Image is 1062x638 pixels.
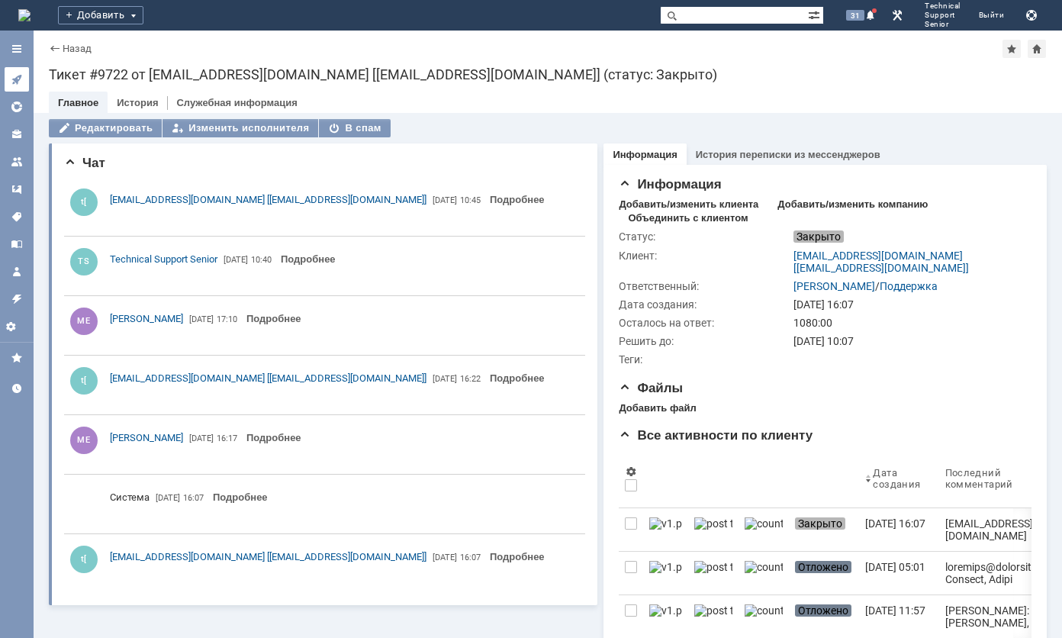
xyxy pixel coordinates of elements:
[865,561,925,573] div: [DATE] 05:01
[156,493,180,503] span: [DATE]
[1002,40,1021,58] div: Добавить в избранное
[649,561,682,573] img: v1.png
[795,517,845,530] span: Закрыто
[213,491,268,503] a: Подробнее
[110,313,183,324] span: [PERSON_NAME]
[688,508,739,551] a: post ticket.png
[110,551,426,562] span: [EMAIL_ADDRESS][DOMAIN_NAME] [[EMAIL_ADDRESS][DOMAIN_NAME]]
[217,314,237,324] span: 17:10
[1028,40,1046,58] div: Сделать домашней страницей
[795,561,851,573] span: Отложено
[793,335,854,347] span: [DATE] 10:07
[745,604,783,617] img: counter.png
[110,490,150,505] span: Система
[865,604,925,617] div: [DATE] 11:57
[628,212,748,224] div: Объединить с клиентом
[490,372,545,384] a: Подробнее
[5,150,29,174] a: Команды и агенты
[739,508,789,551] a: counter.png
[433,195,457,205] span: [DATE]
[793,317,1024,329] div: 1080:00
[793,250,969,274] a: [EMAIL_ADDRESS][DOMAIN_NAME] [[EMAIL_ADDRESS][DOMAIN_NAME]]
[939,552,1058,594] a: loremips@dolorsit.am: Consect, Adipi elitseddo eiusmodtempori utlab. Etdolo magna aliquaeni. Admi...
[873,467,920,490] div: Дата создания
[625,466,637,478] span: Настройки
[688,595,739,638] a: post ticket.png
[789,595,859,638] a: Отложено
[18,9,31,21] img: logo
[880,280,938,292] a: Поддержка
[694,517,732,530] img: post ticket.png
[793,298,1024,311] div: [DATE] 16:07
[789,552,859,594] a: Отложено
[793,280,938,292] div: /
[110,372,426,384] span: [EMAIL_ADDRESS][DOMAIN_NAME] [[EMAIL_ADDRESS][DOMAIN_NAME]]
[189,314,214,324] span: [DATE]
[888,6,906,24] a: Перейти в интерфейс администратора
[58,6,143,24] div: Добавить
[696,149,880,160] a: История переписки из мессенджеров
[5,205,29,229] a: Теги
[110,430,183,446] a: [PERSON_NAME]
[490,194,545,205] a: Подробнее
[789,508,859,551] a: Закрыто
[460,195,481,205] span: 10:45
[49,67,1047,82] div: Тикет #9722 от [EMAIL_ADDRESS][DOMAIN_NAME] [[EMAIL_ADDRESS][DOMAIN_NAME]] (статус: Закрыто)
[117,97,158,108] a: История
[224,255,248,265] span: [DATE]
[5,177,29,201] a: Шаблоны комментариев
[865,517,925,530] div: [DATE] 16:07
[859,508,938,551] a: [DATE] 16:07
[110,371,426,386] a: [EMAIL_ADDRESS][DOMAIN_NAME] [[EMAIL_ADDRESS][DOMAIN_NAME]]
[281,253,336,265] a: Подробнее
[183,493,204,503] span: 16:07
[217,433,237,443] span: 16:17
[745,561,783,573] img: counter.png
[58,97,98,108] a: Главное
[619,381,683,395] span: Файлы
[5,95,29,119] a: Общая аналитика
[619,198,758,211] div: Добавить/изменить клиента
[619,335,790,347] div: Решить до:
[643,552,688,594] a: v1.png
[5,287,29,311] a: Правила автоматизации
[18,9,31,21] a: Перейти на домашнюю страницу
[619,402,696,414] div: Добавить файл
[945,467,1040,490] div: Последний комментарий
[793,230,844,243] span: Закрыто
[5,122,29,147] a: Клиенты
[777,198,928,211] div: Добавить/изменить компанию
[859,449,938,508] th: Дата создания
[5,232,29,256] a: База знаний
[460,374,481,384] span: 16:22
[246,432,301,443] a: Подробнее
[613,149,677,160] a: Информация
[739,552,789,594] a: counter.png
[939,595,1058,638] a: [PERSON_NAME]: [PERSON_NAME], [DATE] мы вам написали уже после того, как сами поменяли кабель..
[649,517,682,530] img: v1.png
[5,314,29,339] a: Настройки
[64,156,105,170] span: Чат
[694,561,732,573] img: post ticket.png
[63,43,92,54] a: Назад
[110,253,217,265] span: Technical Support Senior
[5,67,29,92] a: Активности
[619,317,790,329] div: Осталось на ответ:
[433,553,457,562] span: [DATE]
[619,177,721,192] span: Информация
[176,97,297,108] a: Служебная информация
[619,353,790,366] div: Теги:
[619,230,790,243] div: Статус:
[649,604,682,617] img: v1.png
[643,595,688,638] a: v1.png
[110,252,217,267] a: Technical Support Senior
[846,10,864,21] span: 31
[925,2,961,11] span: Technical
[110,311,183,327] a: [PERSON_NAME]
[739,595,789,638] a: counter.png
[110,549,426,565] a: [EMAIL_ADDRESS][DOMAIN_NAME] [[EMAIL_ADDRESS][DOMAIN_NAME]]
[110,192,426,208] a: [EMAIL_ADDRESS][DOMAIN_NAME] [[EMAIL_ADDRESS][DOMAIN_NAME]]
[694,604,732,617] img: post ticket.png
[859,595,938,638] a: [DATE] 11:57
[745,517,783,530] img: counter.png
